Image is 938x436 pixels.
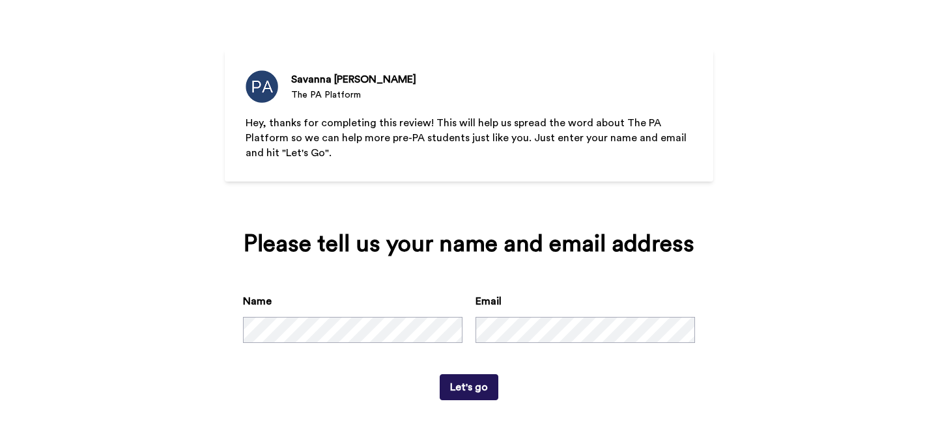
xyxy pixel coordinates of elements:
div: Please tell us your name and email address [243,231,695,257]
div: The PA Platform [291,89,416,102]
label: Name [243,293,272,309]
img: The PA Platform [246,70,278,103]
label: Email [476,293,502,309]
div: Savanna [PERSON_NAME] [291,72,416,87]
span: Hey, thanks for completing this review! This will help us spread the word about The PA Platform s... [246,118,689,158]
button: Let's go [440,374,498,400]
